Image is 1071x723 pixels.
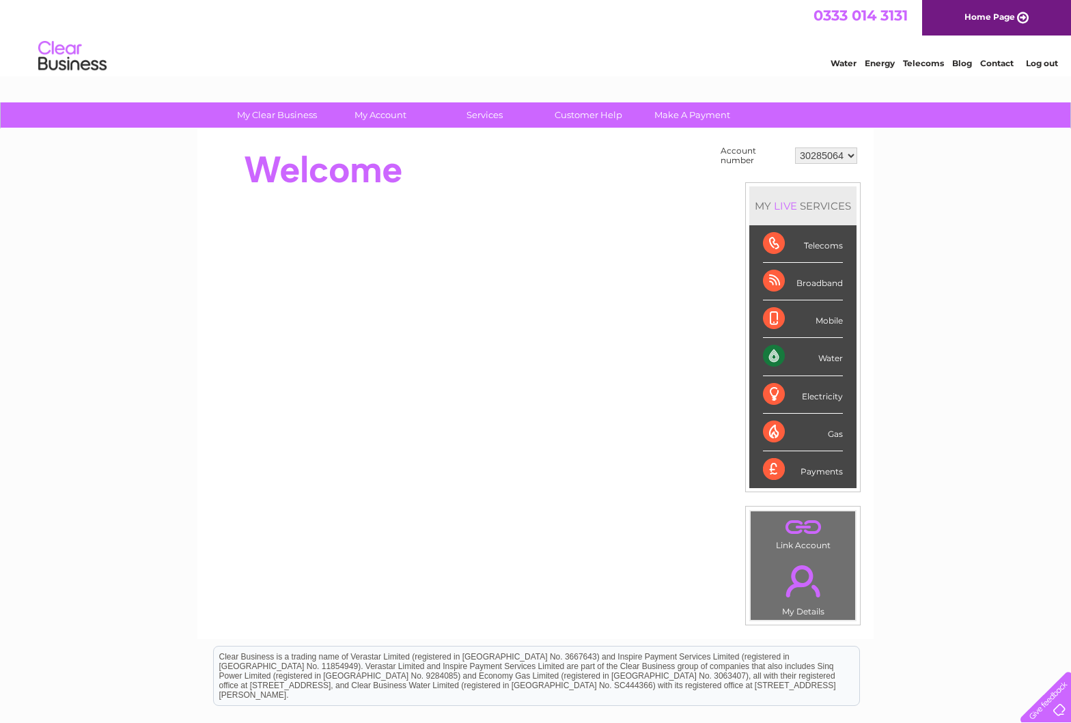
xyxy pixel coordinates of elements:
[903,58,944,68] a: Telecoms
[1026,58,1058,68] a: Log out
[763,300,843,338] div: Mobile
[831,58,857,68] a: Water
[865,58,895,68] a: Energy
[636,102,749,128] a: Make A Payment
[763,451,843,488] div: Payments
[754,515,852,539] a: .
[952,58,972,68] a: Blog
[763,376,843,414] div: Electricity
[324,102,437,128] a: My Account
[813,7,908,24] a: 0333 014 3131
[717,143,792,169] td: Account number
[980,58,1014,68] a: Contact
[763,338,843,375] div: Water
[750,511,856,554] td: Link Account
[38,36,107,77] img: logo.png
[750,554,856,621] td: My Details
[214,8,859,66] div: Clear Business is a trading name of Verastar Limited (registered in [GEOGRAPHIC_DATA] No. 3667643...
[763,263,843,300] div: Broadband
[532,102,645,128] a: Customer Help
[428,102,541,128] a: Services
[749,186,857,225] div: MY SERVICES
[763,225,843,263] div: Telecoms
[754,557,852,605] a: .
[771,199,800,212] div: LIVE
[763,414,843,451] div: Gas
[221,102,333,128] a: My Clear Business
